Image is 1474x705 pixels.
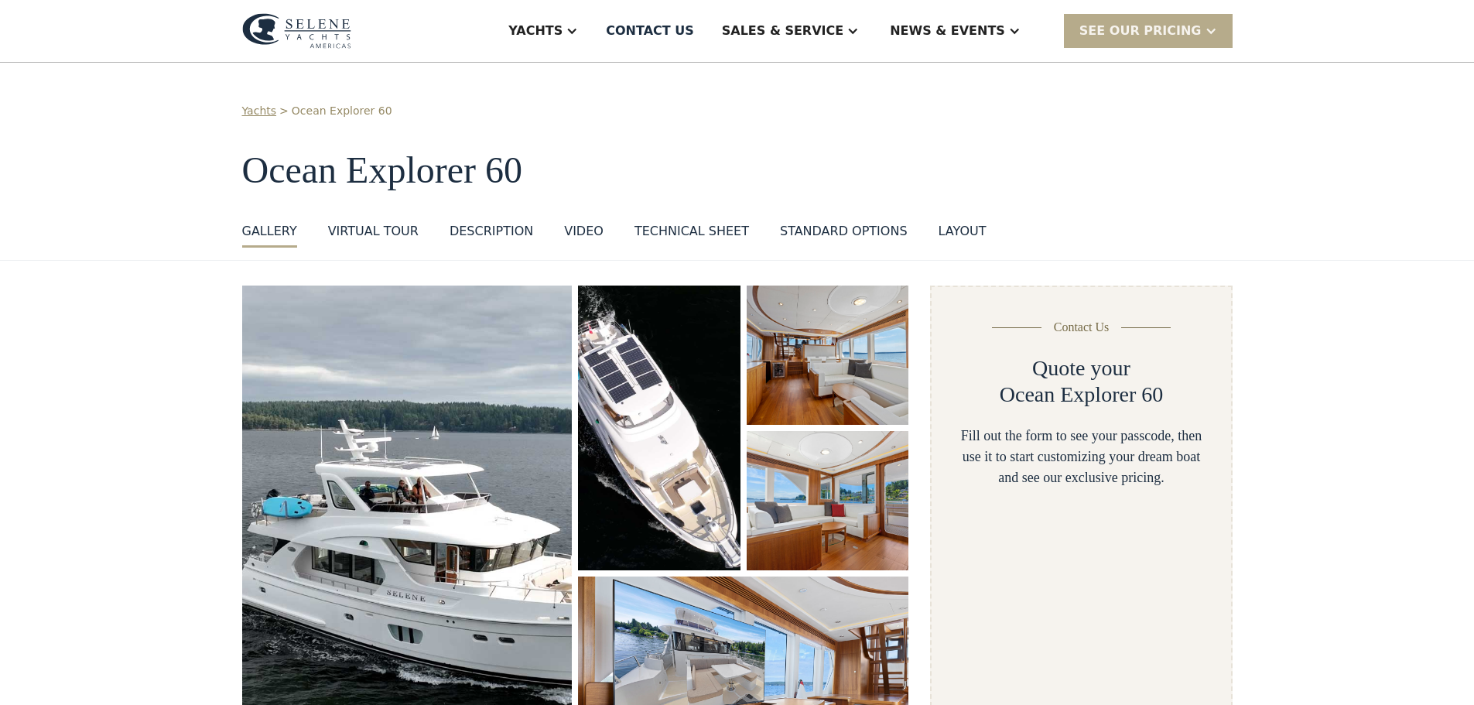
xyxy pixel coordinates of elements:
[292,103,392,119] a: Ocean Explorer 60
[1000,382,1163,408] h2: Ocean Explorer 60
[634,222,749,248] a: Technical sheet
[578,286,740,570] a: open lightbox
[1054,318,1110,337] div: Contact Us
[780,222,908,248] a: standard options
[564,222,604,241] div: VIDEO
[747,286,909,425] a: open lightbox
[939,222,987,248] a: layout
[279,103,289,119] div: >
[508,22,563,40] div: Yachts
[1079,22,1202,40] div: SEE Our Pricing
[328,222,419,241] div: VIRTUAL TOUR
[564,222,604,248] a: VIDEO
[1064,14,1233,47] div: SEE Our Pricing
[722,22,843,40] div: Sales & Service
[242,222,297,241] div: GALLERY
[634,222,749,241] div: Technical sheet
[450,222,533,248] a: DESCRIPTION
[606,22,694,40] div: Contact US
[939,222,987,241] div: layout
[242,222,297,248] a: GALLERY
[747,431,909,570] a: open lightbox
[1032,355,1130,382] h2: Quote your
[242,103,277,119] a: Yachts
[328,222,419,248] a: VIRTUAL TOUR
[780,222,908,241] div: standard options
[242,150,1233,191] h1: Ocean Explorer 60
[890,22,1005,40] div: News & EVENTS
[242,13,351,49] img: logo
[450,222,533,241] div: DESCRIPTION
[956,426,1206,488] div: Fill out the form to see your passcode, then use it to start customizing your dream boat and see ...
